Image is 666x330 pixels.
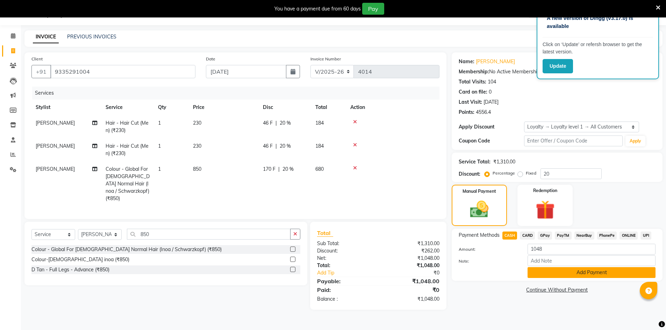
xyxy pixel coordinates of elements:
[312,247,378,255] div: Discount:
[459,88,487,96] div: Card on file:
[464,199,494,220] img: _cash.svg
[312,240,378,247] div: Sub Total:
[555,232,572,240] span: PayTM
[574,232,594,240] span: NearBuy
[33,31,59,43] a: INVOICE
[530,198,561,222] img: _gift.svg
[50,65,195,78] input: Search by Name/Mobile/Email/Code
[259,100,311,115] th: Disc
[378,262,445,269] div: ₹1,048.00
[312,277,378,285] div: Payable:
[31,65,51,78] button: +91
[459,170,480,178] div: Discount:
[528,267,656,278] button: Add Payment
[315,120,324,126] span: 184
[31,100,101,115] th: Stylist
[597,232,617,240] span: PhonePe
[158,166,161,172] span: 1
[278,166,280,173] span: |
[378,240,445,247] div: ₹1,310.00
[193,120,201,126] span: 230
[31,246,222,253] div: Colour - Global For [DEMOGRAPHIC_DATA] Normal Hair (Inoa / Schwarzkopf) (₹850)
[193,143,201,149] span: 230
[493,158,515,166] div: ₹1,310.00
[543,59,573,73] button: Update
[346,100,439,115] th: Action
[274,5,361,13] div: You have a payment due from 60 days
[106,166,150,201] span: Colour - Global For [DEMOGRAPHIC_DATA] Normal Hair (Inoa / Schwarzkopf) (₹850)
[312,262,378,269] div: Total:
[312,269,389,277] a: Add Tip
[459,58,474,65] div: Name:
[315,143,324,149] span: 184
[463,188,496,195] label: Manual Payment
[106,120,149,133] span: Hair - Hair Cut (Men) (₹230)
[493,170,515,176] label: Percentage
[378,277,445,285] div: ₹1,048.00
[189,100,259,115] th: Price
[263,142,273,150] span: 46 F
[620,232,638,240] span: ONLINE
[459,68,489,75] div: Membership:
[378,247,445,255] div: ₹262.00
[526,170,536,176] label: Fixed
[31,256,129,263] div: Colour-[DEMOGRAPHIC_DATA] inoa (₹850)
[36,143,75,149] span: [PERSON_NAME]
[280,142,291,150] span: 20 %
[453,258,523,264] label: Note:
[280,119,291,127] span: 20 %
[206,56,215,62] label: Date
[263,166,275,173] span: 170 F
[484,98,499,106] div: [DATE]
[459,123,524,131] div: Apply Discount
[154,100,189,115] th: Qty
[640,232,651,240] span: UPI
[543,41,653,56] p: Click on ‘Update’ or refersh browser to get the latest version.
[502,232,517,240] span: CASH
[31,266,109,273] div: D Tan - Full Legs - Advance (₹850)
[547,14,649,30] p: A new version of Dingg (v3.17.0) is available
[317,229,333,237] span: Total
[158,120,161,126] span: 1
[459,137,524,145] div: Coupon Code
[312,286,378,294] div: Paid:
[36,120,75,126] span: [PERSON_NAME]
[311,100,346,115] th: Total
[362,3,384,15] button: Pay
[315,166,324,172] span: 680
[528,244,656,255] input: Amount
[312,295,378,303] div: Balance :
[106,143,149,156] span: Hair - Hair Cut (Men) (₹230)
[459,78,486,86] div: Total Visits:
[476,58,515,65] a: [PERSON_NAME]
[378,295,445,303] div: ₹1,048.00
[520,232,535,240] span: CARD
[538,232,552,240] span: GPay
[158,143,161,149] span: 1
[31,56,43,62] label: Client
[533,188,557,194] label: Redemption
[528,255,656,266] input: Add Note
[459,68,656,75] div: No Active Membership
[459,98,482,106] div: Last Visit:
[36,166,75,172] span: [PERSON_NAME]
[101,100,154,115] th: Service
[459,158,490,166] div: Service Total:
[489,88,492,96] div: 0
[459,232,500,239] span: Payment Methods
[378,255,445,262] div: ₹1,048.00
[459,109,474,116] div: Points:
[32,87,445,100] div: Services
[275,142,277,150] span: |
[193,166,201,172] span: 850
[282,166,294,173] span: 20 %
[127,229,291,240] input: Search or Scan
[476,109,491,116] div: 4556.4
[625,136,645,146] button: Apply
[378,286,445,294] div: ₹0
[312,255,378,262] div: Net:
[67,34,116,40] a: PREVIOUS INVOICES
[524,135,623,146] input: Enter Offer / Coupon Code
[310,56,341,62] label: Invoice Number
[453,246,523,252] label: Amount:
